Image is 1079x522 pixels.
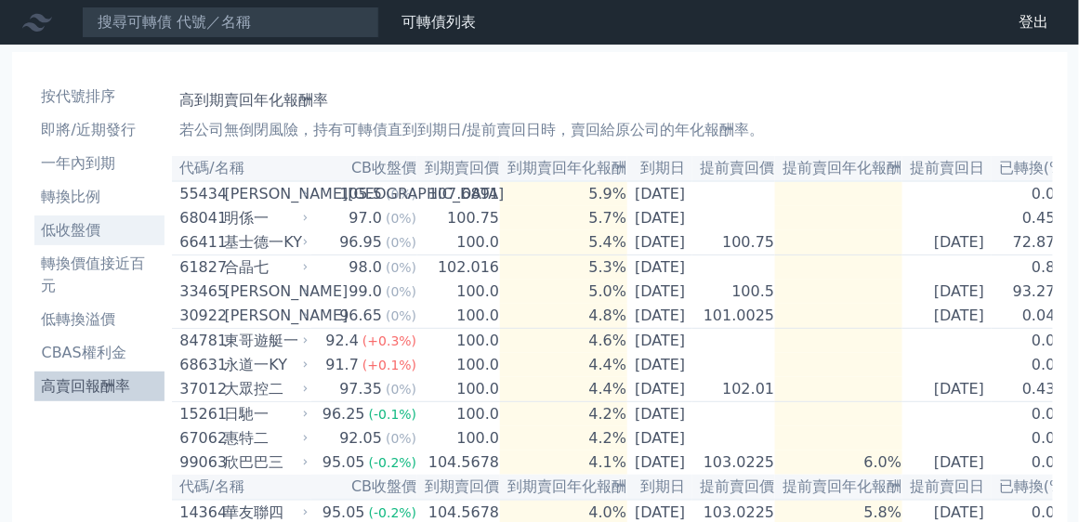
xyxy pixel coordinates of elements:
li: 一年內到期 [34,152,165,175]
td: 5.3% [500,255,627,281]
td: 101.0025 [692,304,775,329]
td: 0.45% [992,206,1071,230]
th: CB收盤價 [311,156,417,181]
li: 轉換比例 [34,186,165,208]
div: 95.05 [319,451,369,474]
div: 15261 [179,403,219,425]
div: 66411 [179,231,219,254]
td: [DATE] [902,304,992,329]
td: 0.0% [992,426,1071,450]
td: 100.0 [417,329,500,354]
span: (+0.1%) [362,358,416,372]
li: 即將/近期發行 [34,119,165,141]
span: (-0.2%) [369,505,417,520]
div: 30922 [179,305,219,327]
th: 到期日 [627,475,692,500]
li: 轉換價值接近百元 [34,253,165,297]
td: 100.75 [417,206,500,230]
span: (0%) [386,235,416,250]
td: 4.4% [500,353,627,377]
div: 92.4 [322,330,362,352]
th: 到期賣回價 [417,475,500,500]
td: 100.0 [417,230,500,255]
td: 0.0% [992,353,1071,377]
th: 到期日 [627,156,692,181]
td: 0.0% [992,402,1071,427]
th: 提前賣回年化報酬 [775,156,902,181]
td: 100.75 [692,230,775,255]
div: 97.35 [336,378,386,400]
th: 提前賣回價 [692,156,775,181]
div: 61827 [179,256,219,279]
span: (+0.3%) [362,333,416,348]
th: 代碼/名稱 [172,475,311,500]
div: 68041 [179,207,219,229]
div: 基士德一KY [224,231,304,254]
a: 一年內到期 [34,149,165,178]
a: 即將/近期發行 [34,115,165,145]
td: [DATE] [627,377,692,402]
th: 到期賣回年化報酬 [500,156,627,181]
td: [DATE] [627,304,692,329]
td: 4.1% [500,450,627,475]
a: 高賣回報酬率 [34,372,165,401]
span: (0%) [386,284,416,299]
div: 96.65 [336,305,386,327]
td: [DATE] [902,377,992,402]
span: (0%) [386,431,416,446]
li: 高賣回報酬率 [34,375,165,398]
td: 100.0 [417,353,500,377]
div: 永道一KY [224,354,304,376]
div: 33465 [179,281,219,303]
td: [DATE] [902,230,992,255]
td: 0.8% [992,255,1071,281]
td: 102.01 [692,377,775,402]
th: 到期賣回年化報酬 [500,475,627,500]
td: 100.0 [417,377,500,402]
div: 84781 [179,330,219,352]
div: [PERSON_NAME][GEOGRAPHIC_DATA] [224,183,304,205]
a: 低轉換溢價 [34,305,165,334]
div: 欣巴巴三 [224,451,304,474]
div: 92.05 [336,427,386,450]
td: 100.0 [417,426,500,450]
span: (-0.1%) [369,407,417,422]
a: 轉換比例 [34,182,165,212]
td: [DATE] [627,280,692,304]
div: 91.7 [322,354,362,376]
td: 104.5678 [417,450,500,475]
th: 已轉換(%) [992,156,1071,181]
span: (0%) [386,308,416,323]
td: 4.4% [500,377,627,402]
td: 0.0% [992,450,1071,475]
td: 0.04% [992,304,1071,329]
th: CB收盤價 [311,475,417,500]
td: 4.8% [500,304,627,329]
td: [DATE] [627,450,692,475]
div: [PERSON_NAME] [224,305,304,327]
span: (0%) [386,260,416,275]
td: 107.6891 [417,181,500,206]
td: [DATE] [627,402,692,427]
div: 67062 [179,427,219,450]
td: 5.0% [500,280,627,304]
div: 惠特二 [224,427,304,450]
td: 0.0% [992,181,1071,206]
div: 99063 [179,451,219,474]
p: 若公司無倒閉風險，持有可轉債直到到期日/提前賣回日時，賣回給原公司的年化報酬率。 [179,119,1045,141]
td: [DATE] [902,280,992,304]
td: [DATE] [627,181,692,206]
div: 55434 [179,183,219,205]
div: 大眾控二 [224,378,304,400]
th: 提前賣回日 [902,156,992,181]
td: 103.0225 [692,450,775,475]
td: 72.87% [992,230,1071,255]
th: 提前賣回日 [902,475,992,500]
div: [PERSON_NAME] [224,281,304,303]
a: 登出 [1005,7,1064,37]
a: CBAS權利金 [34,338,165,368]
h1: 高到期賣回年化報酬率 [179,89,1045,111]
td: 100.0 [417,280,500,304]
li: 低轉換溢價 [34,308,165,331]
div: 97.0 [346,207,387,229]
